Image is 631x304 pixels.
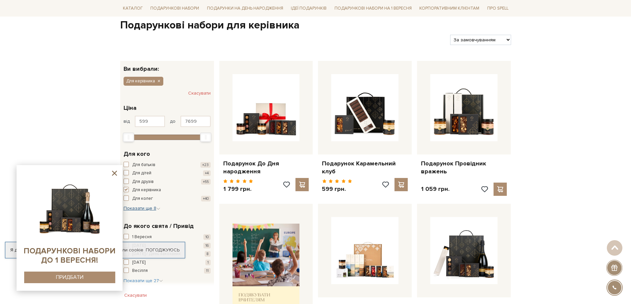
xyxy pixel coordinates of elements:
span: Ціна [124,104,136,112]
button: [DATE] 1 [124,259,211,266]
button: Показати ще 27 [124,278,163,284]
a: файли cookie [113,247,143,253]
button: Для керівника [124,187,211,194]
a: Корпоративним клієнтам [417,3,482,14]
button: Для батьків +23 [124,162,211,168]
span: Показати ще 27 [124,278,163,283]
span: Для керівника [126,78,155,84]
a: Подарунок Карамельний клуб [322,160,408,175]
button: Скасувати [188,88,211,99]
a: Подарунки на День народження [204,3,286,14]
input: Ціна [181,116,211,127]
span: Показати ще 8 [124,205,160,211]
p: 1 059 грн. [421,185,449,193]
span: +23 [200,162,211,168]
span: +55 [201,179,211,185]
span: Весілля [132,268,148,274]
span: [DATE] [132,259,145,266]
button: Для друзів +55 [124,179,211,185]
a: Подарунок Провідник вражень [421,160,507,175]
a: Про Spell [485,3,511,14]
span: До якого свята / Привід [124,222,194,231]
span: Для батьків [132,162,155,168]
span: Для керівника [132,187,161,194]
p: 599 грн. [322,185,352,193]
span: +40 [201,196,211,201]
span: Для колег [132,195,153,202]
button: Для керівника [124,77,163,85]
div: Я дозволяю [DOMAIN_NAME] використовувати [5,247,185,253]
span: 8 [205,251,211,257]
a: Каталог [120,3,145,14]
div: Min [123,133,134,142]
button: Весілля 11 [124,268,211,274]
span: +4 [203,170,211,176]
span: Для друзів [132,179,154,185]
div: Ви вибрали: [120,61,214,72]
a: Ідеї подарунків [288,3,329,14]
span: 1 Вересня [132,234,152,240]
p: 1 799 грн. [223,185,253,193]
a: Подарунок До Дня народження [223,160,309,175]
a: Погоджуюсь [146,247,180,253]
button: Показати ще 8 [124,205,160,212]
input: Ціна [135,116,165,127]
a: Подарункові набори на 1 Вересня [332,3,414,14]
span: від [124,118,130,124]
a: Подарункові набори [148,3,202,14]
button: Для дітей +4 [124,170,211,177]
span: Для кого [124,150,150,158]
span: Для дітей [132,170,151,177]
button: Скасувати [120,290,151,301]
span: до [170,118,176,124]
span: 10 [203,234,211,240]
button: 1 Вересня 10 [124,234,211,240]
button: Для колег +40 [124,195,211,202]
div: Max [200,133,211,142]
span: 16 [203,243,211,248]
h1: Подарункові набори для керівника [120,19,511,32]
span: 11 [204,268,211,274]
span: 1 [205,260,211,265]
